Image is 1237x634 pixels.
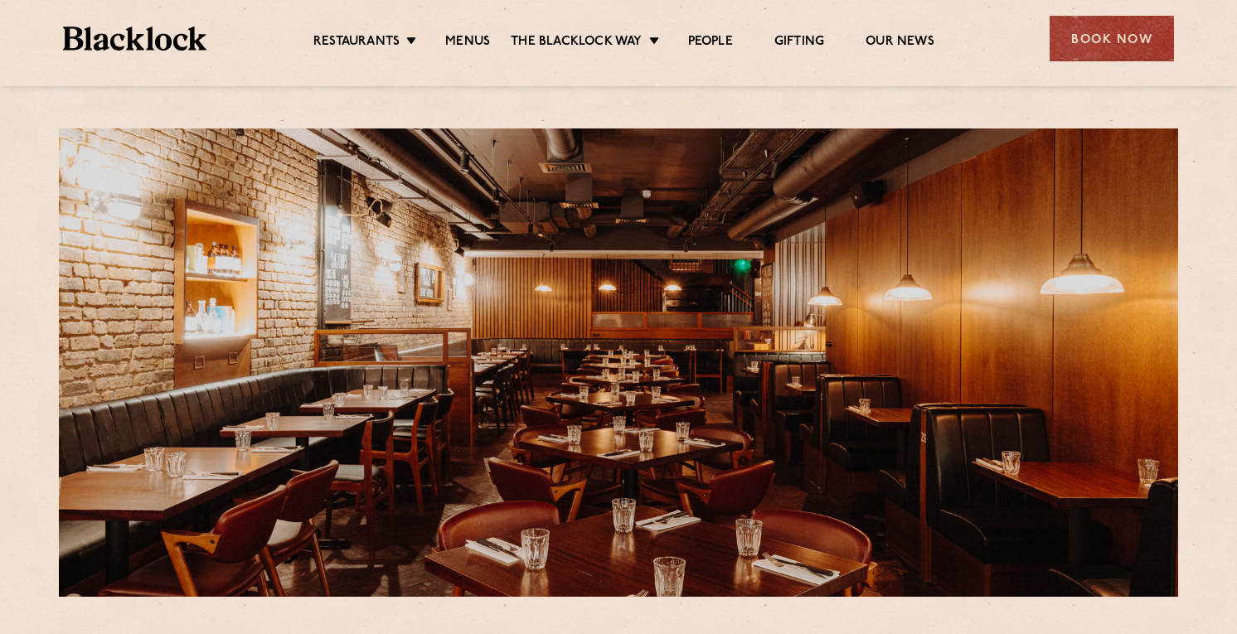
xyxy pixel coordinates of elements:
a: Our News [866,34,934,52]
a: People [688,34,733,52]
img: BL_Textured_Logo-footer-cropped.svg [63,27,206,51]
div: Book Now [1050,16,1174,61]
a: Restaurants [313,34,400,52]
a: Gifting [774,34,824,52]
a: Menus [445,34,490,52]
a: The Blacklock Way [511,34,642,52]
